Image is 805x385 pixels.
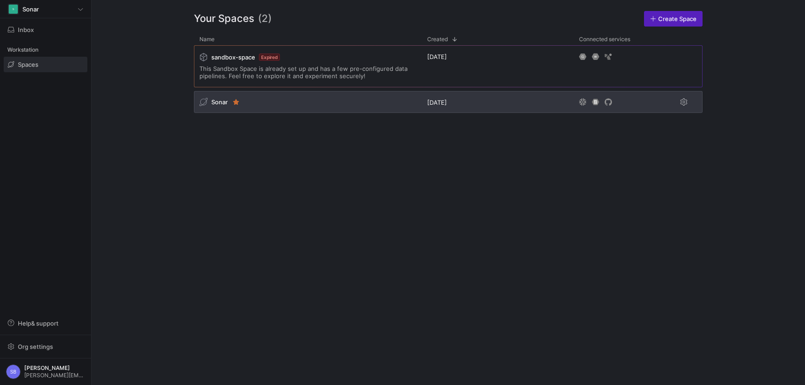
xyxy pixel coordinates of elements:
[258,11,272,27] span: (2)
[18,343,53,350] span: Org settings
[194,11,254,27] span: Your Spaces
[644,11,703,27] a: Create Space
[24,365,85,371] span: [PERSON_NAME]
[4,57,87,72] a: Spaces
[427,53,447,60] span: [DATE]
[259,53,280,61] span: Expired
[658,15,697,22] span: Create Space
[579,36,630,43] span: Connected services
[427,99,447,106] span: [DATE]
[194,45,703,91] div: Press SPACE to select this row.
[18,320,59,327] span: Help & support
[4,362,87,381] button: SB[PERSON_NAME][PERSON_NAME][EMAIL_ADDRESS][DOMAIN_NAME]
[9,5,18,14] div: S
[18,26,34,33] span: Inbox
[4,43,87,57] div: Workstation
[24,372,85,379] span: [PERSON_NAME][EMAIL_ADDRESS][DOMAIN_NAME]
[199,36,215,43] span: Name
[427,36,448,43] span: Created
[4,344,87,351] a: Org settings
[6,364,21,379] div: SB
[4,315,87,331] button: Help& support
[4,339,87,354] button: Org settings
[211,53,255,61] span: sandbox-space
[194,91,703,117] div: Press SPACE to select this row.
[4,22,87,37] button: Inbox
[22,5,39,13] span: Sonar
[18,61,38,68] span: Spaces
[199,65,416,80] span: This Sandbox Space is already set up and has a few pre-configured data pipelines. Feel free to ex...
[211,98,228,106] span: Sonar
